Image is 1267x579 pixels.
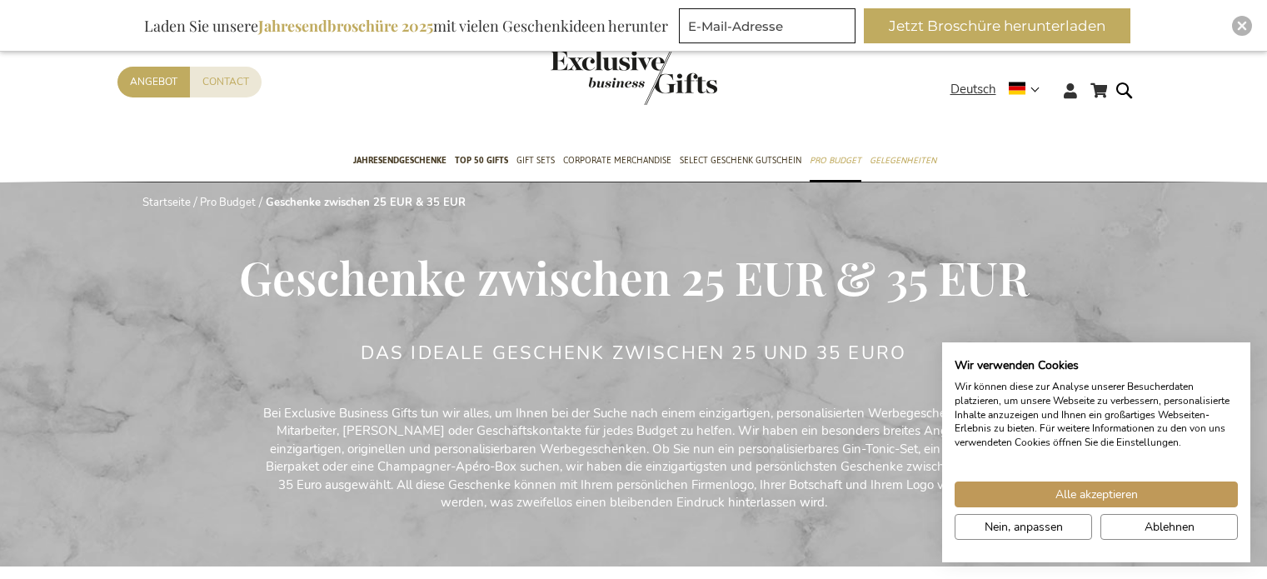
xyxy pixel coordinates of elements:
[1055,486,1138,503] span: Alle akzeptieren
[361,343,907,363] h2: Das ideale Geschenk zwischen 25 und 35 Euro
[864,8,1130,43] button: Jetzt Broschüre herunterladen
[353,152,446,169] span: Jahresendgeschenke
[259,405,1009,512] p: Bei Exclusive Business Gifts tun wir alles, um Ihnen bei der Suche nach einem einzigartigen, pers...
[985,518,1063,536] span: Nein, anpassen
[955,482,1238,507] button: Akzeptieren Sie alle cookies
[1237,21,1247,31] img: Close
[679,8,855,43] input: E-Mail-Adresse
[950,80,1050,99] div: Deutsch
[1145,518,1195,536] span: Ablehnen
[117,67,190,97] a: Angebot
[1100,514,1238,540] button: Alle verweigern cookies
[950,80,996,99] span: Deutsch
[455,152,508,169] span: TOP 50 Gifts
[551,50,717,105] img: Exclusive Business gifts logo
[239,246,1029,307] span: Geschenke zwischen 25 EUR & 35 EUR
[258,16,433,36] b: Jahresendbroschüre 2025
[137,8,676,43] div: Laden Sie unsere mit vielen Geschenkideen herunter
[200,195,256,210] a: Pro Budget
[955,358,1238,373] h2: Wir verwenden Cookies
[1232,16,1252,36] div: Close
[955,380,1238,450] p: Wir können diese zur Analyse unserer Besucherdaten platzieren, um unsere Webseite zu verbessern, ...
[190,67,262,97] a: Contact
[955,514,1092,540] button: cookie Einstellungen anpassen
[266,195,466,210] strong: Geschenke zwischen 25 EUR & 35 EUR
[516,152,555,169] span: Gift Sets
[870,152,936,169] span: Gelegenheiten
[810,152,861,169] span: Pro Budget
[142,195,191,210] a: Startseite
[680,152,801,169] span: Select Geschenk Gutschein
[679,8,860,48] form: marketing offers and promotions
[551,50,634,105] a: store logo
[563,152,671,169] span: Corporate Merchandise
